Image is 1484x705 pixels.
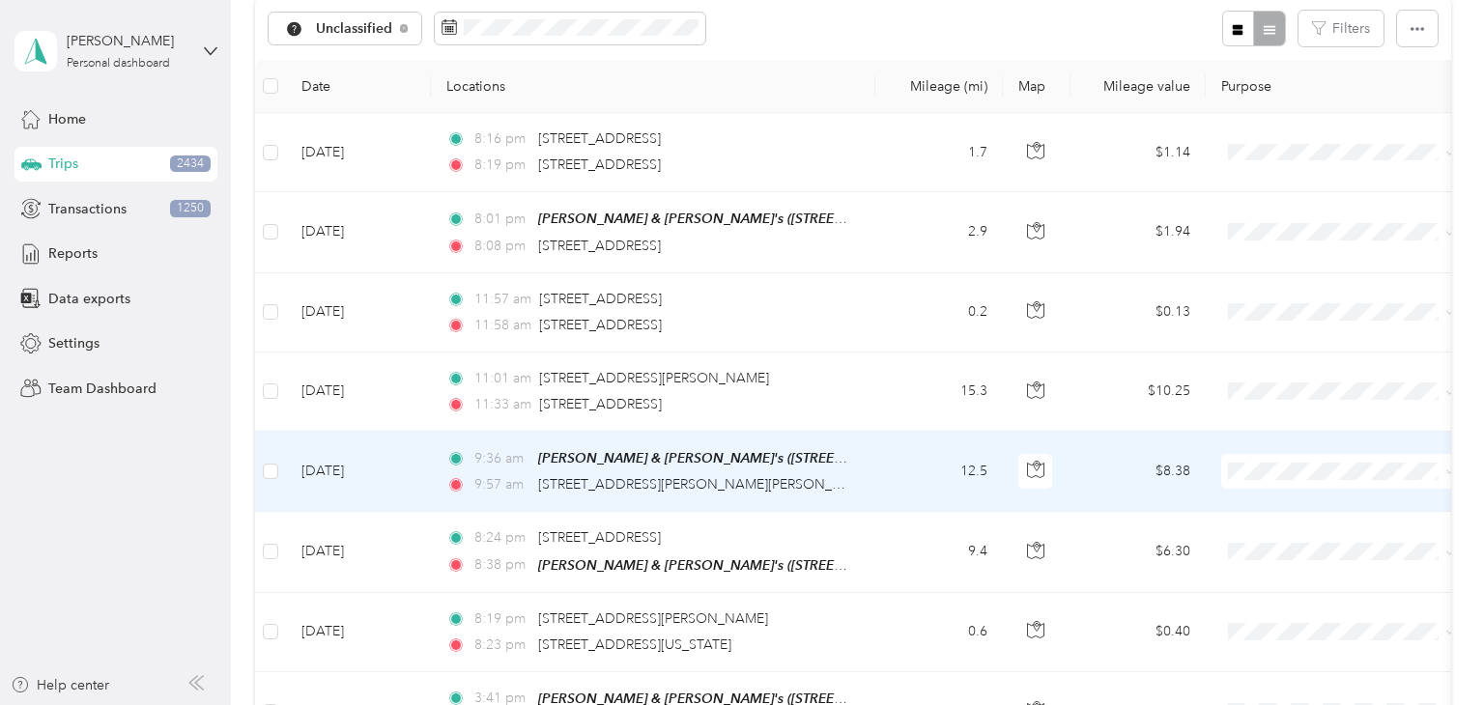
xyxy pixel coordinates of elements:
[538,529,661,546] span: [STREET_ADDRESS]
[286,432,431,512] td: [DATE]
[170,155,211,173] span: 2434
[286,593,431,672] td: [DATE]
[474,474,529,495] span: 9:57 am
[286,273,431,352] td: [DATE]
[1070,593,1206,672] td: $0.40
[286,113,431,192] td: [DATE]
[170,200,211,217] span: 1250
[286,192,431,272] td: [DATE]
[875,192,1003,272] td: 2.9
[474,209,529,230] span: 8:01 pm
[1298,11,1384,46] button: Filters
[875,352,1003,432] td: 15.3
[1070,60,1206,113] th: Mileage value
[875,593,1003,672] td: 0.6
[538,156,661,173] span: [STREET_ADDRESS]
[875,113,1003,192] td: 1.7
[474,634,529,656] span: 8:23 pm
[316,22,393,36] span: Unclassified
[539,370,769,386] span: [STREET_ADDRESS][PERSON_NAME]
[538,450,1139,466] span: [PERSON_NAME] & [PERSON_NAME]'s ([STREET_ADDRESS] , [GEOGRAPHIC_DATA], [US_STATE])
[474,554,529,576] span: 8:38 pm
[286,60,431,113] th: Date
[11,675,109,695] button: Help center
[1376,597,1484,705] iframe: Everlance-gr Chat Button Frame
[538,476,946,493] span: [STREET_ADDRESS][PERSON_NAME][PERSON_NAME][US_STATE]
[286,352,431,432] td: [DATE]
[48,199,127,219] span: Transactions
[474,394,531,415] span: 11:33 am
[48,289,130,309] span: Data exports
[474,608,529,630] span: 8:19 pm
[474,236,529,257] span: 8:08 pm
[1070,512,1206,592] td: $6.30
[474,155,529,176] span: 8:19 pm
[1070,352,1206,432] td: $10.25
[474,289,531,310] span: 11:57 am
[474,315,531,336] span: 11:58 am
[538,557,1139,574] span: [PERSON_NAME] & [PERSON_NAME]'s ([STREET_ADDRESS] , [GEOGRAPHIC_DATA], [US_STATE])
[539,317,662,333] span: [STREET_ADDRESS]
[538,211,1139,227] span: [PERSON_NAME] & [PERSON_NAME]'s ([STREET_ADDRESS] , [GEOGRAPHIC_DATA], [US_STATE])
[1206,60,1476,113] th: Purpose
[48,154,78,174] span: Trips
[875,60,1003,113] th: Mileage (mi)
[538,130,661,147] span: [STREET_ADDRESS]
[48,379,157,399] span: Team Dashboard
[48,109,86,129] span: Home
[1070,192,1206,272] td: $1.94
[48,333,100,353] span: Settings
[48,243,98,264] span: Reports
[539,291,662,307] span: [STREET_ADDRESS]
[474,448,529,469] span: 9:36 am
[538,610,768,627] span: [STREET_ADDRESS][PERSON_NAME]
[538,636,731,653] span: [STREET_ADDRESS][US_STATE]
[538,238,661,254] span: [STREET_ADDRESS]
[1070,432,1206,512] td: $8.38
[67,31,187,51] div: [PERSON_NAME]
[431,60,875,113] th: Locations
[539,396,662,412] span: [STREET_ADDRESS]
[474,368,531,389] span: 11:01 am
[875,512,1003,592] td: 9.4
[1070,273,1206,352] td: $0.13
[67,58,170,70] div: Personal dashboard
[286,512,431,592] td: [DATE]
[1003,60,1070,113] th: Map
[1070,113,1206,192] td: $1.14
[474,527,529,549] span: 8:24 pm
[875,432,1003,512] td: 12.5
[474,128,529,150] span: 8:16 pm
[875,273,1003,352] td: 0.2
